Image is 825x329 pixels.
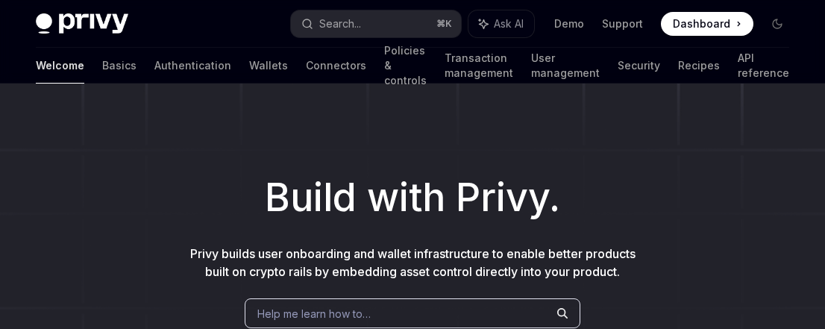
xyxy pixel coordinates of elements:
a: Dashboard [661,12,753,36]
button: Ask AI [468,10,534,37]
h1: Build with Privy. [24,169,801,227]
a: API reference [738,48,789,84]
a: Demo [554,16,584,31]
div: Search... [319,15,361,33]
a: Transaction management [445,48,513,84]
a: Basics [102,48,137,84]
span: ⌘ K [436,18,452,30]
span: Help me learn how to… [257,306,371,322]
a: Support [602,16,643,31]
a: User management [531,48,600,84]
span: Ask AI [494,16,524,31]
a: Recipes [678,48,720,84]
button: Toggle dark mode [765,12,789,36]
a: Wallets [249,48,288,84]
a: Policies & controls [384,48,427,84]
a: Authentication [154,48,231,84]
span: Privy builds user onboarding and wallet infrastructure to enable better products built on crypto ... [190,246,636,279]
a: Connectors [306,48,366,84]
button: Search...⌘K [291,10,461,37]
a: Welcome [36,48,84,84]
a: Security [618,48,660,84]
span: Dashboard [673,16,730,31]
img: dark logo [36,13,128,34]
